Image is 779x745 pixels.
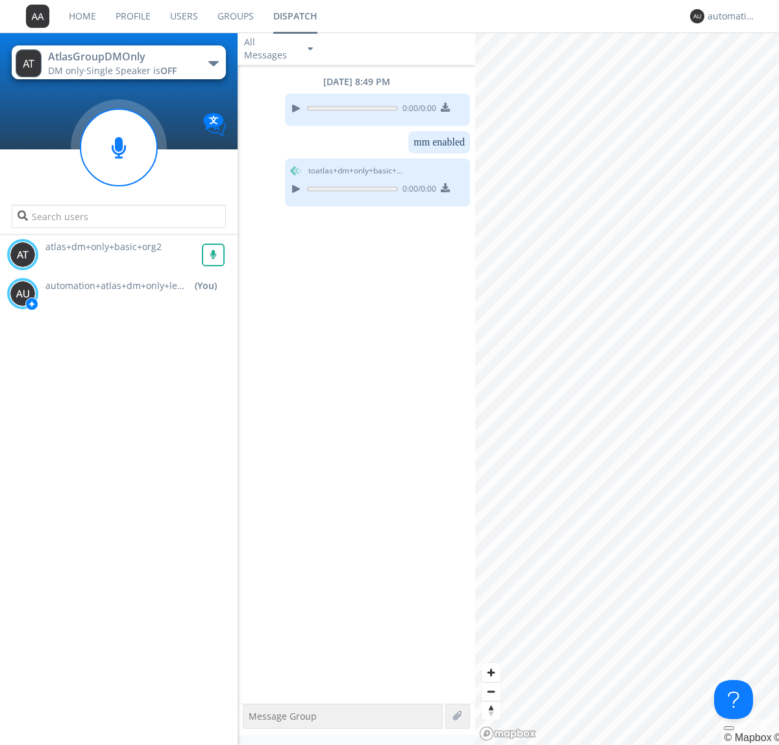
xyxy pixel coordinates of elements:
[16,49,42,77] img: 373638.png
[26,5,49,28] img: 373638.png
[12,45,225,79] button: AtlasGroupDMOnlyDM only·Single Speaker isOFF
[203,113,226,136] img: Translation enabled
[195,279,217,292] div: (You)
[308,47,313,51] img: caret-down-sm.svg
[86,64,177,77] span: Single Speaker is
[441,103,450,112] img: download media button
[690,9,704,23] img: 373638.png
[398,103,436,117] span: 0:00 / 0:00
[414,136,465,148] dc-p: mm enabled
[441,183,450,192] img: download media button
[482,682,501,701] button: Zoom out
[48,49,194,64] div: AtlasGroupDMOnly
[708,10,756,23] div: automation+atlas+dm+only+lead+org2
[12,205,225,228] input: Search users
[48,64,194,77] div: DM only ·
[714,680,753,719] iframe: Toggle Customer Support
[724,726,734,730] button: Toggle attribution
[244,36,296,62] div: All Messages
[482,663,501,682] button: Zoom in
[724,732,771,743] a: Mapbox
[10,281,36,307] img: 373638.png
[398,183,436,197] span: 0:00 / 0:00
[10,242,36,268] img: 373638.png
[482,683,501,701] span: Zoom out
[308,165,406,177] span: to atlas+dm+only+basic+org2
[45,279,188,292] span: automation+atlas+dm+only+lead+org2
[45,240,162,253] span: atlas+dm+only+basic+org2
[160,64,177,77] span: OFF
[479,726,536,741] a: Mapbox logo
[482,701,501,720] button: Reset bearing to north
[238,75,475,88] div: [DATE] 8:49 PM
